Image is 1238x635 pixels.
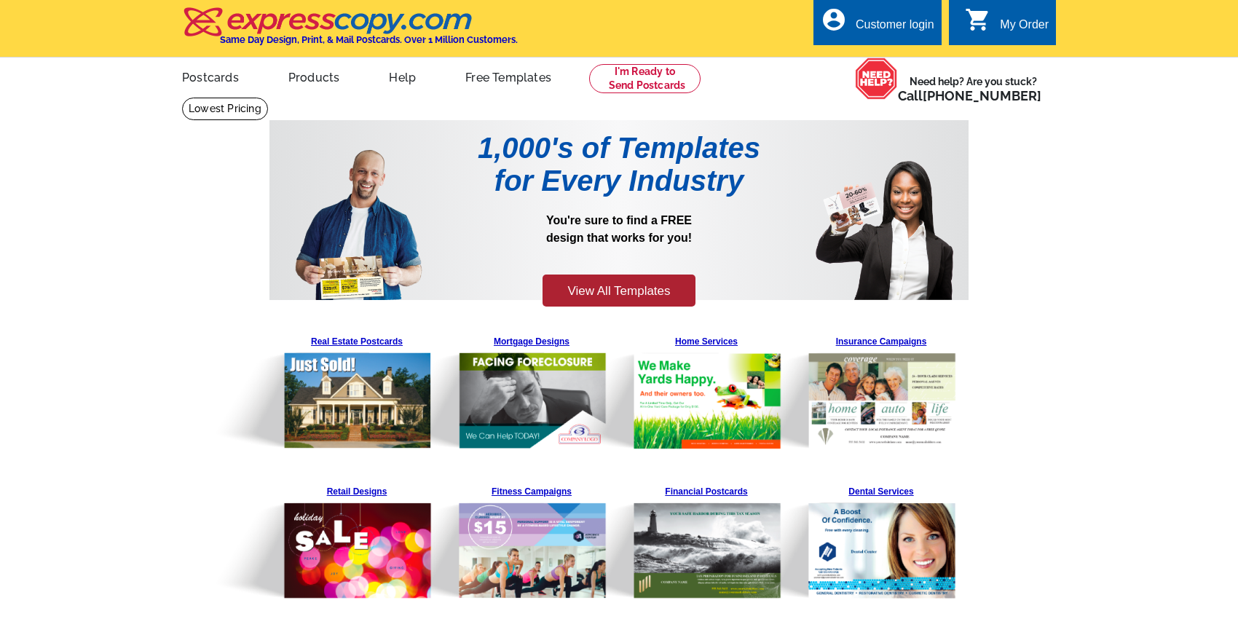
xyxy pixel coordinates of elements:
a: Postcards [159,59,262,93]
img: Pre-Template-Landing%20Page_v1_Home%20Services.png [559,330,781,449]
a: View All Templates [543,275,695,307]
a: Help [366,59,439,93]
a: Free Templates [442,59,575,93]
a: Financial Postcards [630,480,783,599]
a: account_circle Customer login [821,16,934,34]
a: Real Estate Postcards [280,330,433,449]
a: Retail Designs [280,480,433,599]
img: Pre-Template-Landing%20Page_v1_Retail.png [210,480,432,599]
i: account_circle [821,7,847,33]
img: help [855,58,898,100]
img: Pre-Template-Landing%20Page_v1_Insurance.png [734,330,956,449]
a: Mortgage Designs [455,330,608,450]
p: You're sure to find a FREE design that works for you! [444,212,794,272]
a: Dental Services [805,480,958,600]
a: Insurance Campaigns [805,330,958,449]
h4: Same Day Design, Print, & Mail Postcards. Over 1 Million Customers. [220,34,518,45]
img: Pre-Template-Landing%20Page_v1_Mortgage.png [385,330,607,450]
h1: 1,000's of Templates for Every Industry [444,132,794,197]
img: Pre-Template-Landing%20Page_v1_Financial.png [559,480,781,599]
span: Call [898,88,1041,103]
i: shopping_cart [965,7,991,33]
img: Pre-Template-Landing%20Page_v1_Dental.png [734,480,956,600]
img: Pre-Template-Landing%20Page_v1_Man.png [295,132,423,300]
img: Pre-Template-Landing%20Page_v1_Woman.png [816,132,953,300]
a: Fitness Campaigns [455,480,608,599]
span: Need help? Are you stuck? [898,74,1049,103]
a: shopping_cart My Order [965,16,1049,34]
img: Pre-Template-Landing%20Page_v1_Fitness.png [385,480,607,599]
a: Same Day Design, Print, & Mail Postcards. Over 1 Million Customers. [182,17,518,45]
a: [PHONE_NUMBER] [923,88,1041,103]
a: Home Services [630,330,783,449]
div: Customer login [856,18,934,39]
a: Products [265,59,363,93]
img: Pre-Template-Landing%20Page_v1_Real%20Estate.png [210,330,432,449]
div: My Order [1000,18,1049,39]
